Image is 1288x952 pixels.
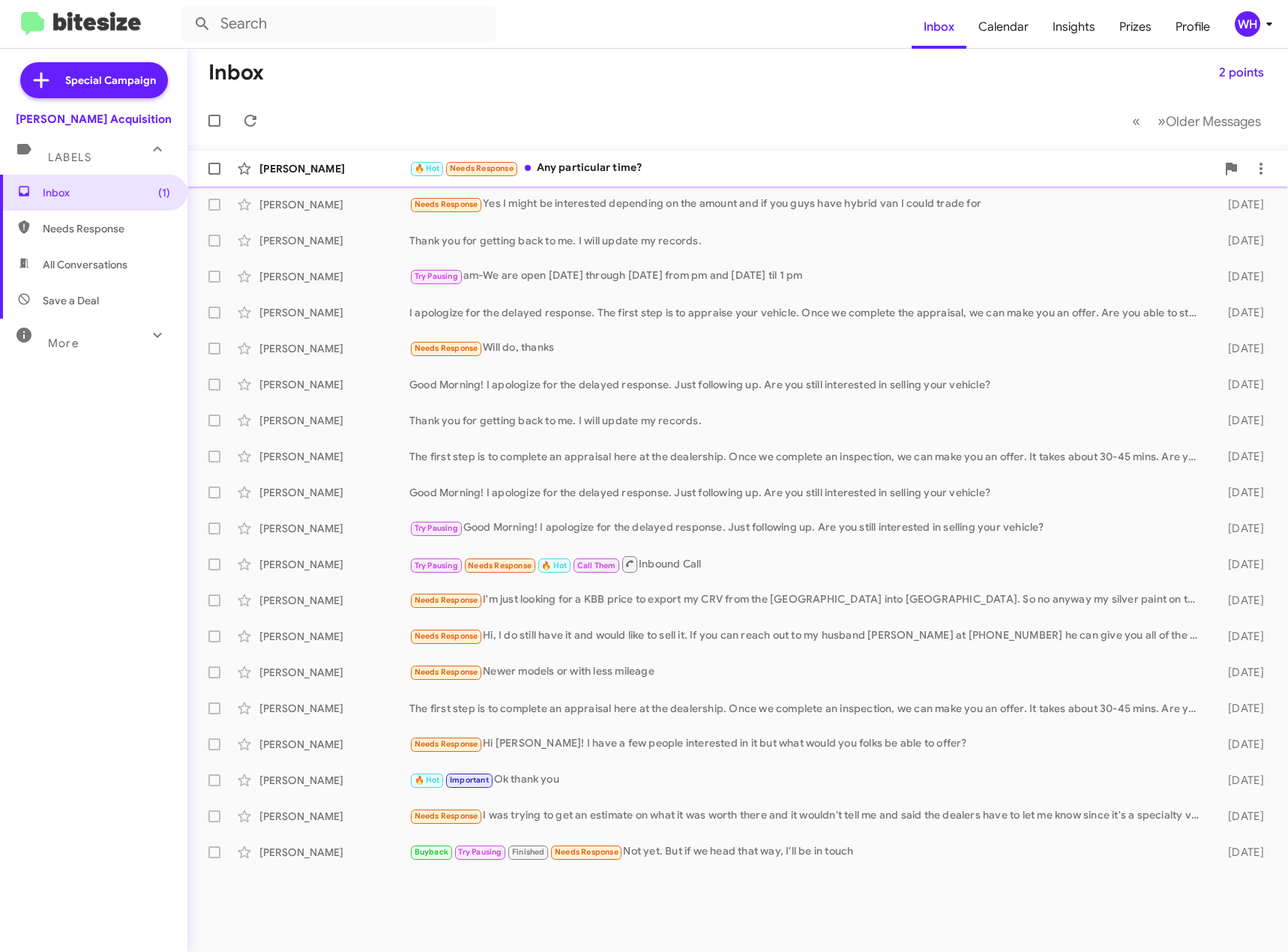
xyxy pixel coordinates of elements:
div: Hi [PERSON_NAME]! I have a few people interested in it but what would you folks be able to offer? [409,735,1206,753]
div: [DATE] [1206,809,1276,824]
div: Good Morning! I apologize for the delayed response. Just following up. Are you still interested i... [409,377,1206,392]
span: Needs Response [415,595,478,605]
span: Needs Response [415,343,478,353]
span: Older Messages [1166,113,1261,130]
div: Ok thank you [409,771,1206,789]
div: [PERSON_NAME] [259,773,409,788]
span: Call Them [577,561,616,570]
span: More [48,337,79,350]
button: Previous [1123,106,1149,136]
span: Try Pausing [415,561,458,570]
div: [PERSON_NAME] [259,485,409,500]
div: [PERSON_NAME] [259,845,409,860]
div: [DATE] [1206,737,1276,752]
div: [PERSON_NAME] [259,557,409,572]
span: » [1158,112,1166,130]
button: 2 points [1207,59,1276,86]
div: [DATE] [1206,449,1276,464]
div: [PERSON_NAME] [259,629,409,644]
div: Thank you for getting back to me. I will update my records. [409,413,1206,428]
div: [PERSON_NAME] [259,665,409,680]
div: Good Morning! I apologize for the delayed response. Just following up. Are you still interested i... [409,485,1206,500]
span: Try Pausing [415,523,458,533]
div: [DATE] [1206,377,1276,392]
span: Buyback [415,847,448,857]
a: Calendar [966,5,1041,49]
div: WH [1235,11,1260,37]
div: I'm just looking for a KBB price to export my CRV from the [GEOGRAPHIC_DATA] into [GEOGRAPHIC_DAT... [409,591,1206,609]
span: Needs Response [43,221,170,236]
span: 2 points [1219,59,1264,86]
div: [PERSON_NAME] [259,305,409,320]
div: I was trying to get an estimate on what it was worth there and it wouldn't tell me and said the d... [409,807,1206,825]
span: Save a Deal [43,293,99,308]
div: [DATE] [1206,845,1276,860]
div: [DATE] [1206,341,1276,356]
div: Will do, thanks [409,340,1206,357]
div: [DATE] [1206,521,1276,536]
span: 🔥 Hot [415,775,440,785]
div: [DATE] [1206,269,1276,284]
span: Finished [512,847,545,857]
div: Hi, I do still have it and would like to sell it. If you can reach out to my husband [PERSON_NAME... [409,627,1206,645]
div: [PERSON_NAME] [259,413,409,428]
a: Profile [1164,5,1222,49]
span: Try Pausing [415,271,458,281]
div: [PERSON_NAME] Acquisition [16,112,172,127]
div: [PERSON_NAME] [259,377,409,392]
span: Needs Response [415,631,478,641]
div: [PERSON_NAME] [259,233,409,248]
div: [PERSON_NAME] [259,809,409,824]
div: Inbound Call [409,555,1206,573]
div: [DATE] [1206,413,1276,428]
a: Inbox [912,5,966,49]
span: 🔥 Hot [415,163,440,173]
span: Needs Response [468,561,532,570]
div: Newer models or with less mileage [409,663,1206,681]
div: [DATE] [1206,629,1276,644]
span: (1) [158,185,170,200]
span: Special Campaign [65,73,156,88]
span: Inbox [43,185,170,200]
div: [DATE] [1206,305,1276,320]
button: Next [1149,106,1270,136]
nav: Page navigation example [1124,106,1270,136]
input: Search [181,6,496,42]
span: Needs Response [415,667,478,677]
div: [DATE] [1206,485,1276,500]
div: [PERSON_NAME] [259,701,409,716]
div: [DATE] [1206,197,1276,212]
button: WH [1222,11,1272,37]
div: I apologize for the delayed response. The first step is to appraise your vehicle. Once we complet... [409,305,1206,320]
span: 🔥 Hot [541,561,567,570]
span: Labels [48,151,91,164]
div: The first step is to complete an appraisal here at the dealership. Once we complete an inspection... [409,701,1206,716]
div: Thank you for getting back to me. I will update my records. [409,233,1206,248]
div: [DATE] [1206,557,1276,572]
span: All Conversations [43,257,127,272]
div: [PERSON_NAME] [259,197,409,212]
div: Any particular time? [409,160,1216,177]
div: [PERSON_NAME] [259,341,409,356]
div: [DATE] [1206,773,1276,788]
div: am-We are open [DATE] through [DATE] from pm and [DATE] til 1 pm [409,268,1206,285]
div: The first step is to complete an appraisal here at the dealership. Once we complete an inspection... [409,449,1206,464]
span: Try Pausing [458,847,502,857]
a: Prizes [1107,5,1164,49]
div: [PERSON_NAME] [259,521,409,536]
span: « [1132,112,1140,130]
a: Insights [1041,5,1107,49]
span: Needs Response [450,163,514,173]
div: Not yet. But if we head that way, I'll be in touch [409,843,1206,861]
span: Needs Response [415,739,478,749]
span: Important [450,775,489,785]
div: [DATE] [1206,665,1276,680]
span: Needs Response [415,811,478,821]
div: [DATE] [1206,593,1276,608]
span: Needs Response [555,847,619,857]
